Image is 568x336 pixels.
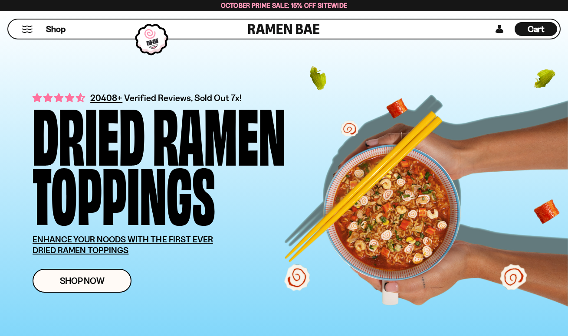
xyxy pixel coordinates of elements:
[33,234,213,255] u: ENHANCE YOUR NOODS WITH THE FIRST EVER DRIED RAMEN TOPPINGS
[33,162,215,221] div: Toppings
[46,22,66,36] a: Shop
[46,23,66,35] span: Shop
[33,102,145,162] div: Dried
[33,269,131,293] a: Shop Now
[153,102,286,162] div: Ramen
[60,276,105,285] span: Shop Now
[528,24,545,34] span: Cart
[515,20,557,39] div: Cart
[21,26,33,33] button: Mobile Menu Trigger
[221,1,348,10] span: October Prime Sale: 15% off Sitewide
